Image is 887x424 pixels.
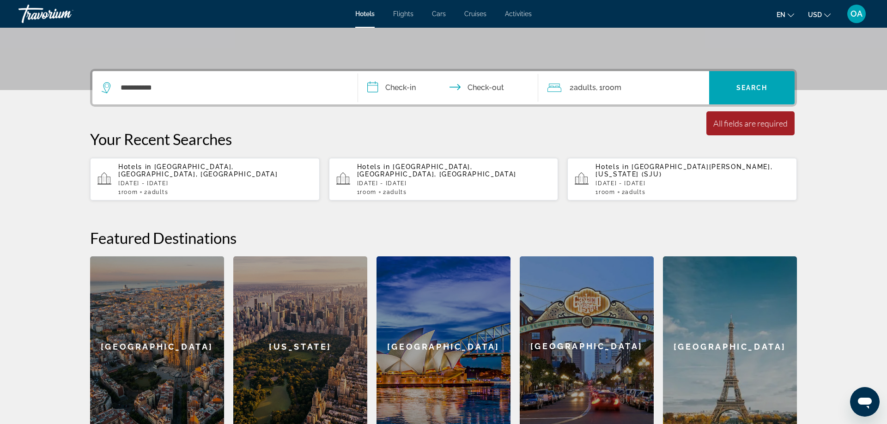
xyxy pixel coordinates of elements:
[777,11,785,18] span: en
[464,10,486,18] a: Cruises
[118,163,152,170] span: Hotels in
[393,10,413,18] a: Flights
[777,8,794,21] button: Change language
[92,71,795,104] div: Search widget
[622,189,646,195] span: 2
[595,180,790,187] p: [DATE] - [DATE]
[808,11,822,18] span: USD
[118,180,312,187] p: [DATE] - [DATE]
[851,9,863,18] span: OA
[357,163,516,178] span: [GEOGRAPHIC_DATA], [GEOGRAPHIC_DATA], [GEOGRAPHIC_DATA]
[736,84,768,91] span: Search
[122,189,138,195] span: Room
[595,163,629,170] span: Hotels in
[505,10,532,18] a: Activities
[574,83,596,92] span: Adults
[118,163,278,178] span: [GEOGRAPHIC_DATA], [GEOGRAPHIC_DATA], [GEOGRAPHIC_DATA]
[387,189,407,195] span: Adults
[709,71,795,104] button: Search
[144,189,168,195] span: 2
[329,157,559,201] button: Hotels in [GEOGRAPHIC_DATA], [GEOGRAPHIC_DATA], [GEOGRAPHIC_DATA][DATE] - [DATE]1Room2Adults
[432,10,446,18] a: Cars
[355,10,375,18] a: Hotels
[595,163,772,178] span: [GEOGRAPHIC_DATA][PERSON_NAME], [US_STATE] (SJU)
[596,81,621,94] span: , 1
[90,157,320,201] button: Hotels in [GEOGRAPHIC_DATA], [GEOGRAPHIC_DATA], [GEOGRAPHIC_DATA][DATE] - [DATE]1Room2Adults
[90,130,797,148] p: Your Recent Searches
[358,71,538,104] button: Check in and out dates
[599,189,615,195] span: Room
[713,118,788,128] div: All fields are required
[357,189,377,195] span: 1
[850,387,880,417] iframe: Button to launch messaging window
[808,8,831,21] button: Change currency
[18,2,111,26] a: Travorium
[844,4,869,24] button: User Menu
[383,189,407,195] span: 2
[118,189,138,195] span: 1
[538,71,709,104] button: Travelers: 2 adults, 0 children
[90,229,797,247] h2: Featured Destinations
[360,189,377,195] span: Room
[625,189,645,195] span: Adults
[595,189,615,195] span: 1
[570,81,596,94] span: 2
[567,157,797,201] button: Hotels in [GEOGRAPHIC_DATA][PERSON_NAME], [US_STATE] (SJU)[DATE] - [DATE]1Room2Adults
[148,189,168,195] span: Adults
[602,83,621,92] span: Room
[357,163,390,170] span: Hotels in
[357,180,551,187] p: [DATE] - [DATE]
